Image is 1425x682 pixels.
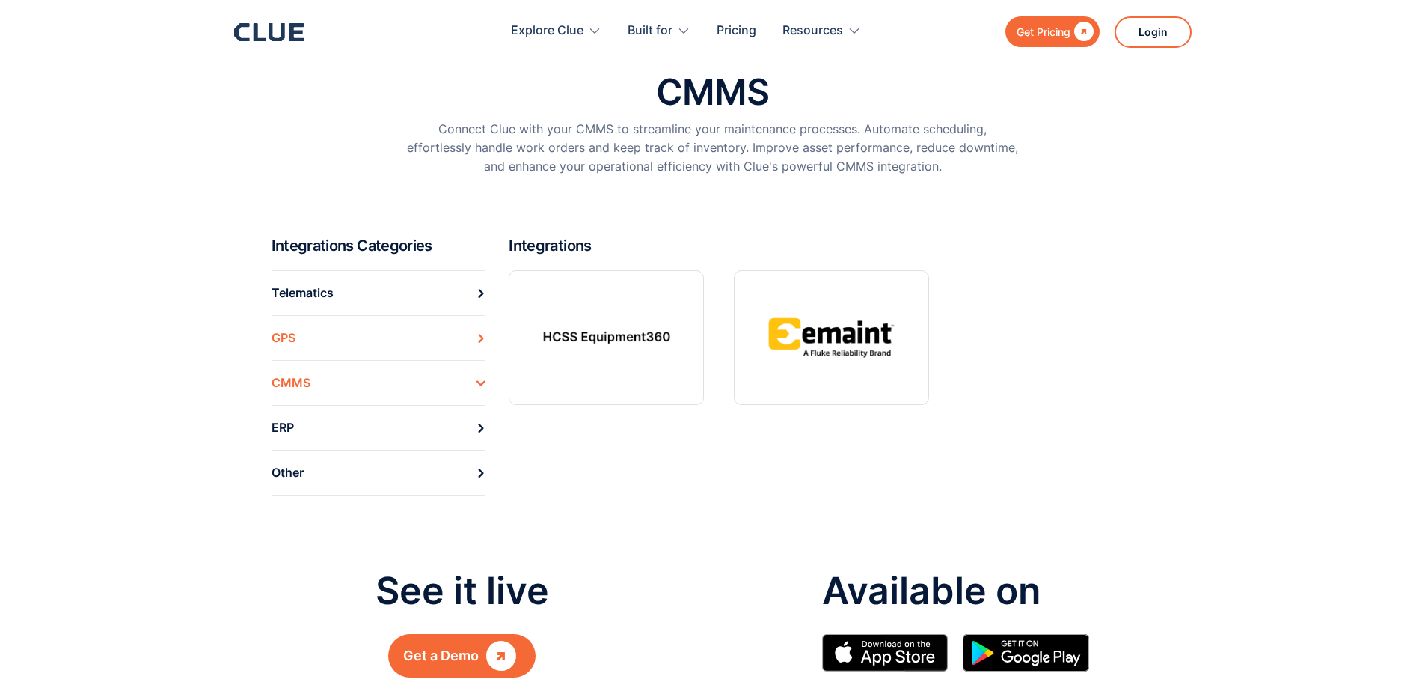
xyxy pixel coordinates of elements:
[1070,22,1094,41] div: 
[272,450,486,496] a: Other
[272,281,334,305] div: Telematics
[272,270,486,315] a: Telematics
[511,7,601,55] div: Explore Clue
[272,461,304,484] div: Other
[272,236,497,255] h2: Integrations Categories
[403,646,479,666] div: Get a Demo
[272,405,486,450] a: ERP
[272,315,486,360] a: GPS
[272,371,310,395] div: CMMS
[782,7,861,55] div: Resources
[376,570,549,612] p: See it live
[406,120,1020,177] p: Connect Clue with your CMMS to streamline your maintenance processes. Automate scheduling, effort...
[1017,22,1070,41] div: Get Pricing
[822,570,1104,612] p: Available on
[272,416,294,439] div: ERP
[822,634,949,672] img: Apple Store
[272,360,486,405] a: CMMS
[1115,16,1192,48] a: Login
[388,634,536,678] a: Get a Demo
[511,7,583,55] div: Explore Clue
[272,326,295,350] div: GPS
[509,236,1153,255] h2: Integrations
[486,646,516,666] div: 
[1005,16,1100,47] a: Get Pricing
[717,7,756,55] a: Pricing
[628,7,690,55] div: Built for
[656,73,769,112] h1: CMMS
[782,7,843,55] div: Resources
[628,7,672,55] div: Built for
[963,634,1089,672] img: Google simple icon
